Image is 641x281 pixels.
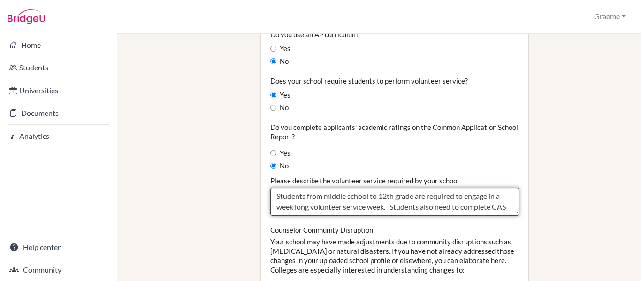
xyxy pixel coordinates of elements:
a: Documents [2,104,115,122]
label: Yes [270,90,290,100]
label: No [270,56,289,67]
label: Yes [270,44,290,54]
a: Analytics [2,127,115,145]
label: Do you use an AP curriculum? [270,30,360,39]
input: No [270,58,276,64]
a: Home [2,36,115,54]
label: Counselor Community Disruption [270,225,373,235]
input: Yes [270,150,276,156]
input: Yes [270,46,276,52]
input: No [270,163,276,169]
label: Do you complete applicants' academic ratings on the Common Application School Report? [270,122,519,141]
textarea: Students from middle school to 12th grade are required to engage in a week long volunteer service... [270,188,519,216]
button: Graeme [590,8,630,25]
label: Please describe the volunteer service required by your school [270,176,459,185]
label: Yes [270,148,290,159]
img: Bridge-U [8,9,45,24]
input: No [270,105,276,111]
label: No [270,103,289,113]
label: No [270,161,289,171]
input: Yes [270,92,276,98]
a: Community [2,260,115,279]
a: Students [2,58,115,77]
a: Help center [2,238,115,257]
a: Universities [2,81,115,100]
label: Does your school require students to perform volunteer service? [270,76,468,85]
